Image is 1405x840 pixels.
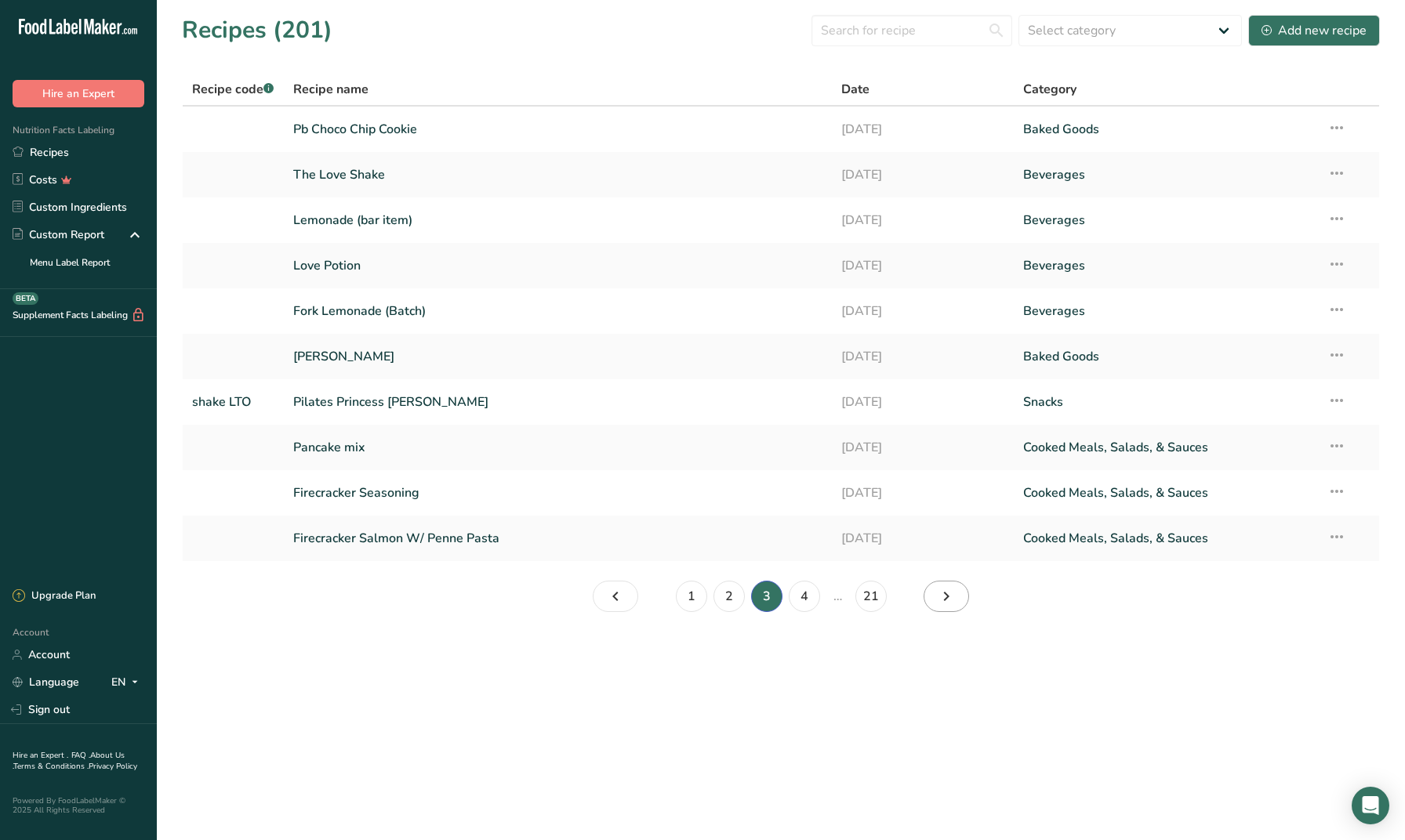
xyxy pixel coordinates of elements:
[1023,295,1309,328] a: Beverages
[676,581,707,612] a: Page 1.
[293,386,822,418] a: Pilates Princess [PERSON_NAME]
[293,204,822,237] a: Lemonade (bar item)
[855,581,887,612] a: Page 21.
[13,750,125,772] a: About Us .
[1023,522,1309,555] a: Cooked Meals, Salads, & Sauces
[13,292,38,305] div: BETA
[13,796,144,815] div: Powered By FoodLabelMaker © 2025 All Rights Reserved
[1023,476,1309,509] a: Cooked Meals, Salads, & Sauces
[293,522,822,555] a: Firecracker Salmon W/ Penne Pasta
[293,249,822,282] a: Love Potion
[841,476,1005,509] a: [DATE]
[593,581,638,612] a: Page 2.
[13,668,79,696] a: Language
[841,340,1005,373] a: [DATE]
[841,295,1005,328] a: [DATE]
[293,158,822,191] a: The Love Shake
[789,581,820,612] a: Page 4.
[89,761,137,772] a: Privacy Policy
[293,295,822,328] a: Fork Lemonade (Batch)
[811,15,1012,46] input: Search for recipe
[111,673,144,692] div: EN
[1248,15,1380,46] button: Add new recipe
[13,750,68,761] a: Hire an Expert .
[841,249,1005,282] a: [DATE]
[841,431,1005,464] a: [DATE]
[293,476,822,509] a: Firecracker Seasoning
[182,13,332,48] h1: Recipes (201)
[293,80,368,99] span: Recipe name
[1352,787,1389,824] div: Open Intercom Messenger
[1023,204,1309,237] a: Beverages
[1262,21,1367,40] div: Add new recipe
[293,113,822,146] a: Pb Choco Chip Cookie
[1023,249,1309,282] a: Beverages
[924,581,969,612] a: Page 4.
[841,204,1005,237] a: [DATE]
[1023,431,1309,464] a: Cooked Meals, Salads, & Sauces
[192,81,274,98] span: Recipe code
[1023,386,1309,418] a: Snacks
[841,80,870,99] span: Date
[13,761,89,772] a: Terms & Conditions .
[13,588,96,604] div: Upgrade Plan
[293,340,822,373] a: [PERSON_NAME]
[13,80,144,107] button: Hire an Expert
[13,226,104,243] div: Custom Report
[293,431,822,464] a: Pancake mix
[71,750,90,761] a: FAQ .
[713,581,745,612] a: Page 2.
[192,386,274,418] a: shake LTO
[841,113,1005,146] a: [DATE]
[1023,80,1076,99] span: Category
[841,386,1005,418] a: [DATE]
[1023,113,1309,146] a: Baked Goods
[1023,158,1309,191] a: Beverages
[1023,340,1309,373] a: Baked Goods
[841,158,1005,191] a: [DATE]
[841,522,1005,555] a: [DATE]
